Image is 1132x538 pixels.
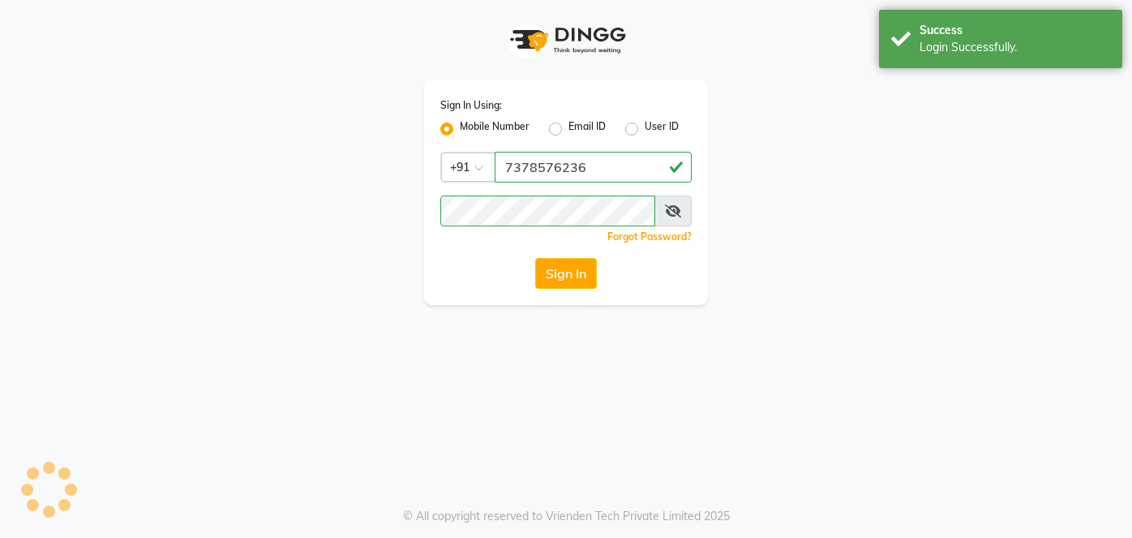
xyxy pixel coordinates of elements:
label: Email ID [568,119,606,139]
input: Username [495,152,692,183]
label: User ID [645,119,679,139]
input: Username [440,196,655,226]
div: Success [920,22,1110,39]
a: Forgot Password? [607,230,692,243]
label: Sign In Using: [440,98,502,113]
div: Login Successfully. [920,39,1110,56]
img: logo1.svg [501,16,631,64]
button: Sign In [535,258,597,289]
label: Mobile Number [460,119,530,139]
